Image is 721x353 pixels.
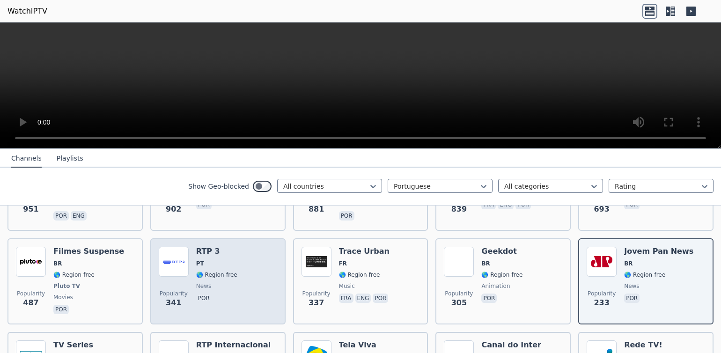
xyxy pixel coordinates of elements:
p: por [196,294,212,303]
span: BR [481,260,490,267]
p: por [373,294,388,303]
span: Popularity [445,290,473,297]
img: RTP 3 [159,247,189,277]
span: movies [53,294,73,301]
p: por [624,294,640,303]
span: 487 [23,297,38,309]
span: 693 [594,204,609,215]
span: 🌎 Region-free [339,271,380,279]
span: 🌎 Region-free [481,271,522,279]
span: Popularity [588,290,616,297]
span: music [339,282,355,290]
img: Trace Urban [302,247,331,277]
p: por [339,211,354,221]
img: Jovem Pan News [587,247,617,277]
span: PT [196,260,204,267]
h6: RTP Internacional [196,340,271,350]
label: Show Geo-blocked [188,182,249,191]
span: 341 [166,297,181,309]
span: 233 [594,297,609,309]
p: eng [355,294,371,303]
span: 839 [451,204,467,215]
p: eng [71,211,87,221]
span: 305 [451,297,467,309]
span: Popularity [17,290,45,297]
button: Playlists [57,150,83,168]
span: 902 [166,204,181,215]
a: WatchIPTV [7,6,47,17]
button: Channels [11,150,42,168]
span: news [624,282,639,290]
h6: Canal do Inter [481,340,541,350]
h6: Rede TV! [624,340,665,350]
p: fra [339,294,353,303]
p: por [53,305,69,314]
h6: Filmes Suspense [53,247,124,256]
h6: Tela Viva [339,340,402,350]
h6: Geekdot [481,247,522,256]
h6: Trace Urban [339,247,390,256]
span: 951 [23,204,38,215]
span: 🌎 Region-free [196,271,237,279]
img: Filmes Suspense [16,247,46,277]
h6: Jovem Pan News [624,247,693,256]
h6: RTP 3 [196,247,237,256]
span: 🌎 Region-free [53,271,95,279]
img: Geekdot [444,247,474,277]
span: FR [339,260,347,267]
span: 337 [309,297,324,309]
span: 🌎 Region-free [624,271,665,279]
span: Popularity [302,290,331,297]
span: Pluto TV [53,282,80,290]
h6: TV Series [53,340,95,350]
span: BR [624,260,633,267]
p: por [481,294,497,303]
span: 881 [309,204,324,215]
span: news [196,282,211,290]
span: BR [53,260,62,267]
span: animation [481,282,510,290]
p: por [53,211,69,221]
span: Popularity [160,290,188,297]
